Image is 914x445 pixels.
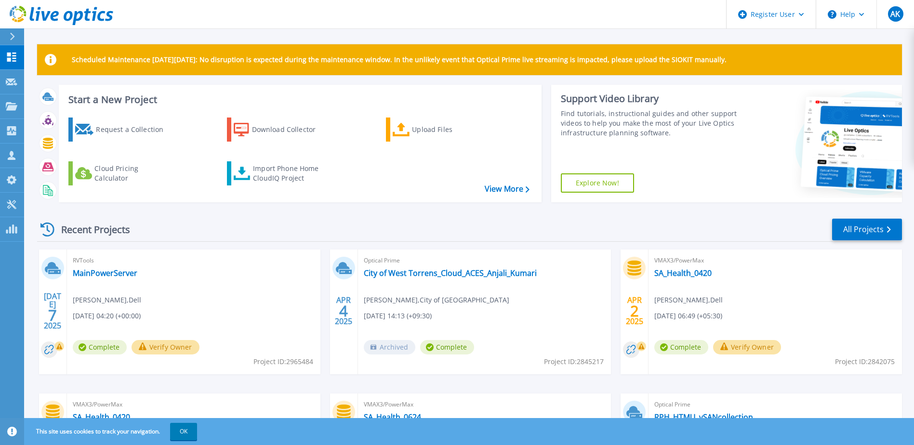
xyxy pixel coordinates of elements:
span: Complete [73,340,127,354]
span: RVTools [73,255,315,266]
button: OK [170,423,197,440]
span: 2 [630,307,639,315]
a: Cloud Pricing Calculator [68,161,176,185]
span: Project ID: 2965484 [253,356,313,367]
span: VMAX3/PowerMax [73,399,315,410]
div: Upload Files [412,120,489,139]
span: AK [890,10,900,18]
span: Archived [364,340,415,354]
span: Optical Prime [654,399,896,410]
div: Request a Collection [96,120,173,139]
div: Download Collector [252,120,329,139]
div: Import Phone Home CloudIQ Project [253,164,328,183]
a: Request a Collection [68,118,176,142]
button: Verify Owner [132,340,199,354]
span: 4 [339,307,348,315]
a: SA_Health_0420 [654,268,712,278]
h3: Start a New Project [68,94,529,105]
a: Explore Now! [561,173,634,193]
span: VMAX3/PowerMax [364,399,606,410]
span: [DATE] 14:13 (+09:30) [364,311,432,321]
span: Project ID: 2842075 [835,356,895,367]
span: [DATE] 06:49 (+05:30) [654,311,722,321]
button: Verify Owner [713,340,781,354]
span: Optical Prime [364,255,606,266]
span: [PERSON_NAME] , Dell [73,295,141,305]
div: APR 2025 [334,293,353,328]
a: SA_Health_0624 [364,412,421,422]
div: [DATE] 2025 [43,293,62,328]
span: 7 [48,311,57,319]
a: RPH_HTMU_vSANcollection [654,412,753,422]
a: MainPowerServer [73,268,137,278]
a: All Projects [832,219,902,240]
div: Recent Projects [37,218,143,241]
a: City of West Torrens_Cloud_ACES_Anjali_Kumari [364,268,537,278]
span: [PERSON_NAME] , Dell [654,295,723,305]
span: This site uses cookies to track your navigation. [26,423,197,440]
span: VMAX3/PowerMax [654,255,896,266]
a: Upload Files [386,118,493,142]
div: Support Video Library [561,92,740,105]
a: Download Collector [227,118,334,142]
span: Complete [654,340,708,354]
div: APR 2025 [625,293,644,328]
span: [DATE] 04:20 (+00:00) [73,311,141,321]
div: Find tutorials, instructional guides and other support videos to help you make the most of your L... [561,109,740,138]
p: Scheduled Maintenance [DATE][DATE]: No disruption is expected during the maintenance window. In t... [72,56,727,64]
span: [PERSON_NAME] , City of [GEOGRAPHIC_DATA] [364,295,509,305]
span: Project ID: 2845217 [544,356,604,367]
span: Complete [420,340,474,354]
a: View More [485,184,530,194]
a: SA_Health_0420 [73,412,130,422]
div: Cloud Pricing Calculator [94,164,172,183]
